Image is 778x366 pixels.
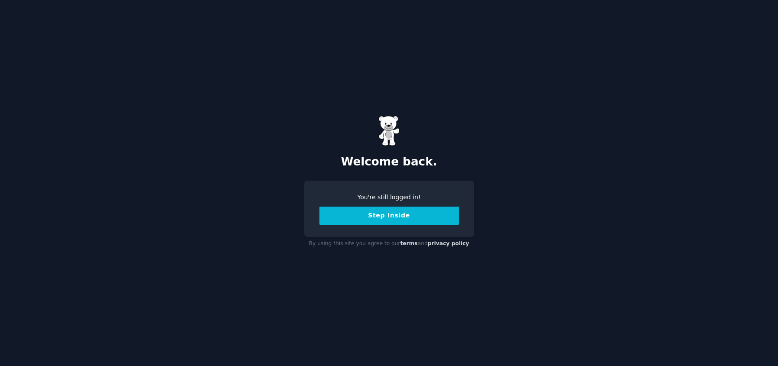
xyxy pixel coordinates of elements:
[400,240,417,246] a: terms
[378,116,400,146] img: Gummy Bear
[319,193,459,202] div: You're still logged in!
[319,207,459,225] button: Step Inside
[319,212,459,219] a: Step Inside
[304,155,474,169] h2: Welcome back.
[304,237,474,251] div: By using this site you agree to our and
[428,240,469,246] a: privacy policy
